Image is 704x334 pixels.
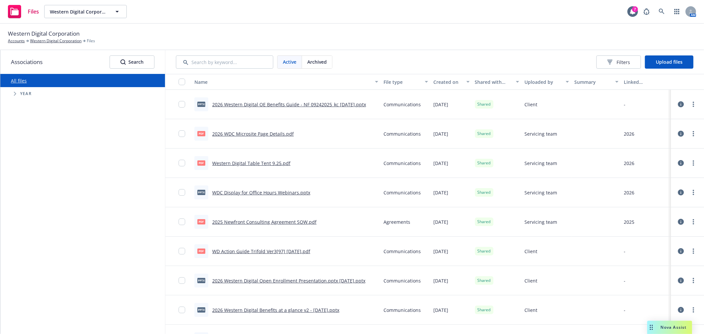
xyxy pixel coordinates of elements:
span: Client [524,277,537,284]
a: All files [11,78,27,84]
button: Upload files [645,55,693,69]
div: Drag to move [647,321,655,334]
a: more [689,277,697,284]
span: Filters [607,59,630,66]
a: Western Digital Corporation [30,38,82,44]
div: 2025 [624,218,634,225]
a: 2026 Western Digital Benefits at a glance v2 - [DATE].pptx [212,307,339,313]
a: 2026 Western Digital OE Benefits Guide - NF 09242025_kc [DATE].pptx [212,101,366,108]
span: Upload files [656,59,683,65]
span: Filters [617,59,630,66]
button: File type [381,74,431,90]
a: more [689,306,697,314]
span: [DATE] [433,218,448,225]
span: [DATE] [433,160,448,167]
span: pdf [197,219,205,224]
span: Western Digital Corporation [8,29,80,38]
input: Toggle Row Selected [179,160,185,166]
input: Toggle Row Selected [179,130,185,137]
span: Communications [384,160,421,167]
a: WD Action Guide Trifold Ver3[97] [DATE].pdf [212,248,310,254]
span: Shared [478,131,491,137]
span: Servicing team [524,189,557,196]
a: Report a Bug [640,5,653,18]
span: Communications [384,307,421,314]
div: - [624,248,625,255]
button: Name [192,74,381,90]
span: pptx [197,278,205,283]
span: Client [524,248,537,255]
input: Select all [179,79,185,85]
a: Accounts [8,38,25,44]
span: Communications [384,130,421,137]
span: Agreements [384,218,410,225]
input: Toggle Row Selected [179,248,185,254]
span: Western Digital Corporation [50,8,107,15]
div: - [624,277,625,284]
span: Active [283,58,296,65]
a: 2026 Western Digital Open Enrollment Presentation.pptx [DATE].pptx [212,278,365,284]
input: Toggle Row Selected [179,101,185,108]
div: Summary [574,79,612,85]
a: more [689,218,697,226]
button: Linked associations [621,74,671,90]
a: Switch app [670,5,684,18]
span: [DATE] [433,307,448,314]
button: Summary [572,74,621,90]
input: Toggle Row Selected [179,277,185,284]
div: - [624,307,625,314]
a: Files [5,2,42,21]
div: Uploaded by [524,79,562,85]
span: Communications [384,101,421,108]
div: 2026 [624,160,634,167]
span: pptx [197,307,205,312]
span: pdf [197,131,205,136]
span: [DATE] [433,248,448,255]
svg: Search [120,59,126,65]
button: Western Digital Corporation [44,5,127,18]
span: Files [87,38,95,44]
div: - [624,101,625,108]
span: Nova Assist [661,324,687,330]
div: Tree Example [0,87,165,100]
div: 2026 [624,130,634,137]
a: WDC Display for Office Hours Webinars.pptx [212,189,310,196]
span: Shared [478,219,491,225]
span: Communications [384,277,421,284]
div: Linked associations [624,79,668,85]
span: Shared [478,248,491,254]
input: Toggle Row Selected [179,218,185,225]
span: Servicing team [524,218,557,225]
span: Client [524,307,537,314]
span: Servicing team [524,160,557,167]
div: 7 [632,6,638,12]
a: Search [655,5,668,18]
button: Nova Assist [647,321,692,334]
span: Associations [11,58,43,66]
input: Toggle Row Selected [179,307,185,313]
span: Communications [384,189,421,196]
span: pdf [197,249,205,253]
span: Archived [307,58,327,65]
span: pdf [197,160,205,165]
span: Servicing team [524,130,557,137]
span: Shared [478,307,491,313]
span: Shared [478,160,491,166]
button: SearchSearch [110,55,154,69]
a: more [689,188,697,196]
a: more [689,100,697,108]
button: Uploaded by [522,74,572,90]
span: Shared [478,278,491,284]
a: more [689,130,697,138]
span: Year [20,92,32,96]
div: 2026 [624,189,634,196]
input: Search by keyword... [176,55,273,69]
a: 2026 WDC Microsite Page Details.pdf [212,131,294,137]
a: more [689,247,697,255]
span: pptx [197,190,205,195]
a: 2025 Newfront Consulting Agreement SOW.pdf [212,219,317,225]
div: Shared with client [475,79,512,85]
span: pptx [197,102,205,107]
button: Filters [596,55,641,69]
span: Shared [478,101,491,107]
